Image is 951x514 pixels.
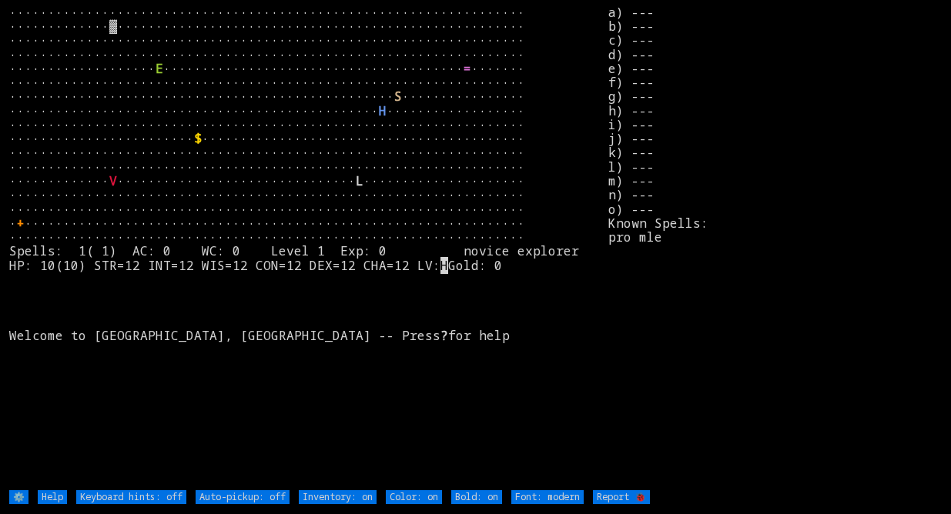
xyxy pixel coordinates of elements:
[156,60,163,77] font: E
[17,215,25,232] font: +
[608,5,941,489] stats: a) --- b) --- c) --- d) --- e) --- f) --- g) --- h) --- i) --- j) --- k) --- l) --- m) --- n) ---...
[356,172,363,189] font: L
[38,490,67,504] input: Help
[386,490,442,504] input: Color: on
[511,490,584,504] input: Font: modern
[394,88,402,105] font: S
[451,490,502,504] input: Bold: on
[440,327,448,344] b: ?
[9,5,608,489] larn: ··································································· ·············▓···············...
[440,257,448,274] mark: H
[9,490,28,504] input: ⚙️
[196,490,290,504] input: Auto-pickup: off
[76,490,186,504] input: Keyboard hints: off
[194,130,202,147] font: $
[379,102,387,119] font: H
[593,490,650,504] input: Report 🐞
[109,172,117,189] font: V
[299,490,377,504] input: Inventory: on
[464,60,471,77] font: =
